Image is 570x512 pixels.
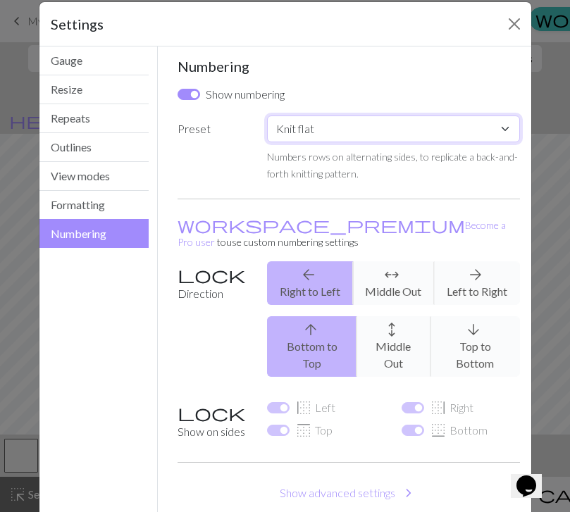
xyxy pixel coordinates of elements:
[503,13,526,35] button: Close
[295,399,335,416] label: Left
[178,58,520,75] h5: Numbering
[430,420,447,440] span: border_bottom
[295,398,312,418] span: border_left
[39,104,149,133] button: Repeats
[39,191,149,220] button: Formatting
[169,399,259,445] label: Show on sides
[206,86,285,103] label: Show numbering
[178,219,506,248] a: Become a Pro user
[295,422,333,439] label: Top
[39,133,149,162] button: Outlines
[295,420,312,440] span: border_top
[430,422,488,439] label: Bottom
[169,261,259,388] label: Direction
[39,75,149,104] button: Resize
[511,456,556,498] iframe: chat widget
[39,46,149,75] button: Gauge
[39,219,149,248] button: Numbering
[267,151,518,180] small: Numbers rows on alternating sides, to replicate a back-and-forth knitting pattern.
[430,399,473,416] label: Right
[169,115,259,182] label: Preset
[178,480,520,506] button: Show advanced settings
[178,215,465,235] span: workspace_premium
[39,162,149,191] button: View modes
[51,13,104,35] h5: Settings
[178,219,506,248] small: to use custom numbering settings
[400,483,417,503] span: chevron_right
[430,398,447,418] span: border_right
